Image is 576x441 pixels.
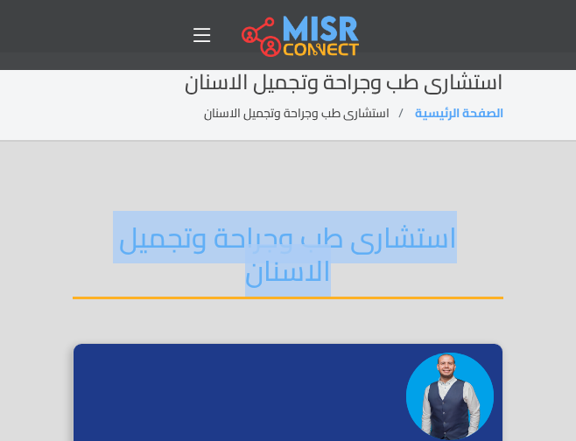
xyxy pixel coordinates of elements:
[73,70,503,95] h2: استشارى طب وجراحة وتجميل الاسنان
[406,353,494,440] img: دكتور منصور الصياد
[242,13,359,57] img: main.misr_connect
[204,104,412,122] li: استشارى طب وجراحة وتجميل الاسنان
[73,220,503,299] h2: استشارى طب وجراحة وتجميل الاسنان
[415,101,503,124] a: الصفحة الرئيسية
